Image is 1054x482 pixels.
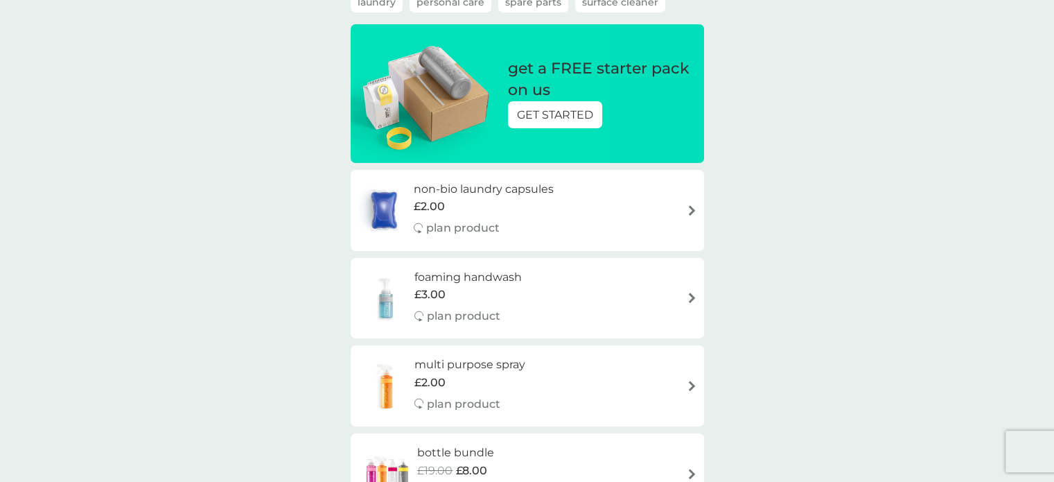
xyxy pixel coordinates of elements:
span: £8.00 [456,462,487,480]
img: foaming handwash [358,274,414,322]
span: £2.00 [414,198,445,216]
p: GET STARTED [517,106,593,124]
h6: multi purpose spray [414,356,525,374]
span: £3.00 [414,286,446,304]
p: plan product [427,395,500,413]
img: multi purpose spray [358,362,414,411]
img: arrow right [687,469,697,479]
h6: bottle bundle [417,444,511,462]
p: plan product [427,307,500,325]
img: arrow right [687,205,697,216]
span: £19.00 [417,462,453,480]
p: get a FREE starter pack on us [508,58,690,101]
img: non-bio laundry capsules [358,186,410,234]
span: £2.00 [414,374,446,392]
p: plan product [426,219,500,237]
h6: non-bio laundry capsules [414,180,554,198]
h6: foaming handwash [414,268,522,286]
img: arrow right [687,293,697,303]
img: arrow right [687,381,697,391]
